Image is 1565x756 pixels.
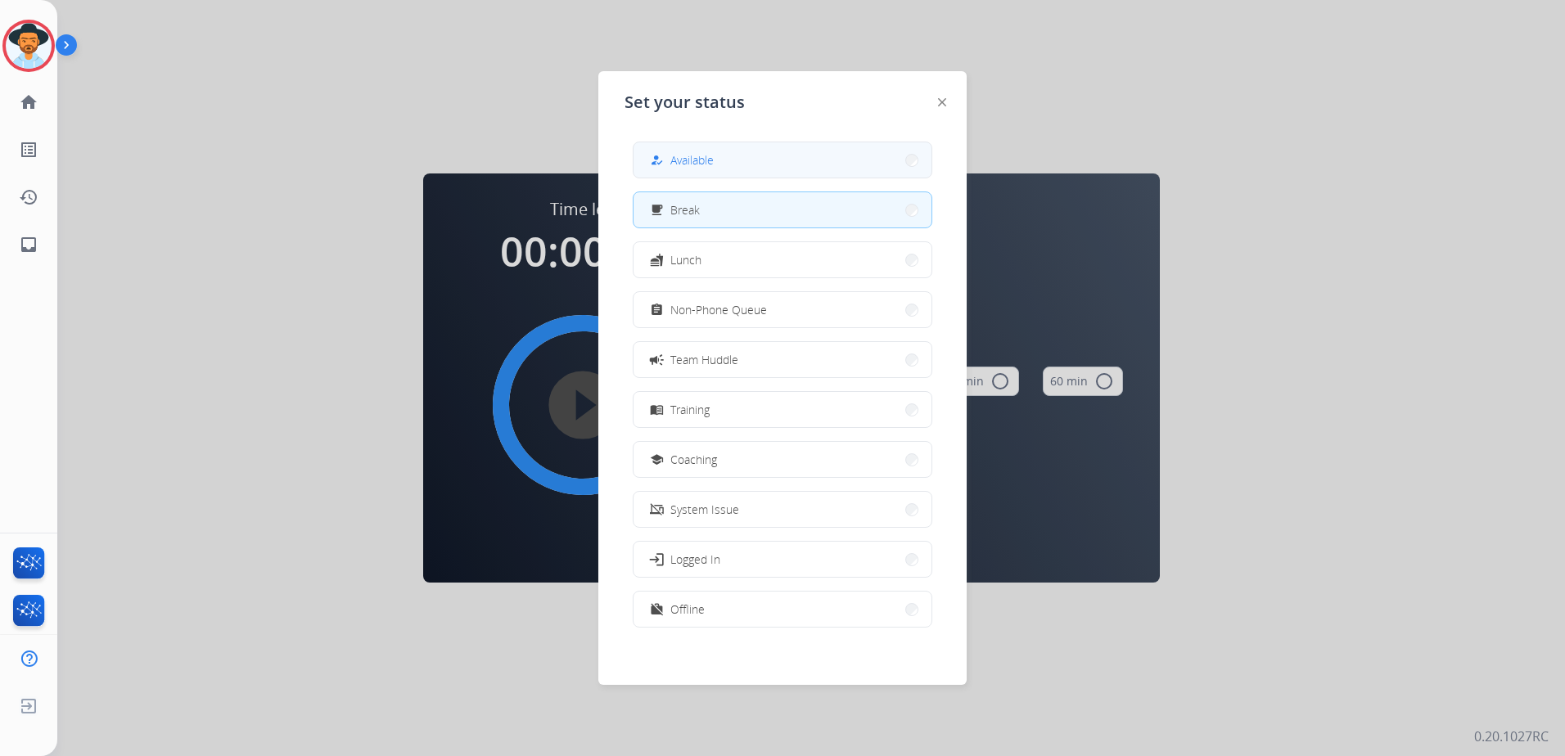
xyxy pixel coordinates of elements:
mat-icon: login [648,551,665,567]
mat-icon: free_breakfast [650,203,664,217]
mat-icon: campaign [648,351,665,367]
button: Team Huddle [634,342,931,377]
mat-icon: fastfood [650,253,664,267]
button: Break [634,192,931,227]
button: Available [634,142,931,178]
button: Coaching [634,442,931,477]
span: Lunch [670,251,701,268]
span: Set your status [625,91,745,114]
span: Offline [670,601,705,618]
mat-icon: assignment [650,303,664,317]
mat-icon: phonelink_off [650,502,664,516]
span: Team Huddle [670,351,738,368]
button: Non-Phone Queue [634,292,931,327]
mat-icon: how_to_reg [650,153,664,167]
button: Training [634,392,931,427]
button: Logged In [634,542,931,577]
mat-icon: school [650,452,664,466]
span: System Issue [670,501,739,518]
span: Break [670,201,700,218]
span: Non-Phone Queue [670,301,767,318]
mat-icon: history [19,187,38,207]
mat-icon: home [19,92,38,112]
mat-icon: list_alt [19,140,38,160]
mat-icon: menu_book [650,403,664,416]
button: Offline [634,592,931,627]
button: System Issue [634,492,931,527]
mat-icon: inbox [19,235,38,254]
span: Training [670,401,710,418]
span: Coaching [670,451,717,468]
span: Logged In [670,551,720,568]
mat-icon: work_off [650,602,664,616]
button: Lunch [634,242,931,277]
span: Available [670,151,714,169]
img: close-button [938,98,946,106]
p: 0.20.1027RC [1474,727,1549,746]
img: avatar [6,23,52,69]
